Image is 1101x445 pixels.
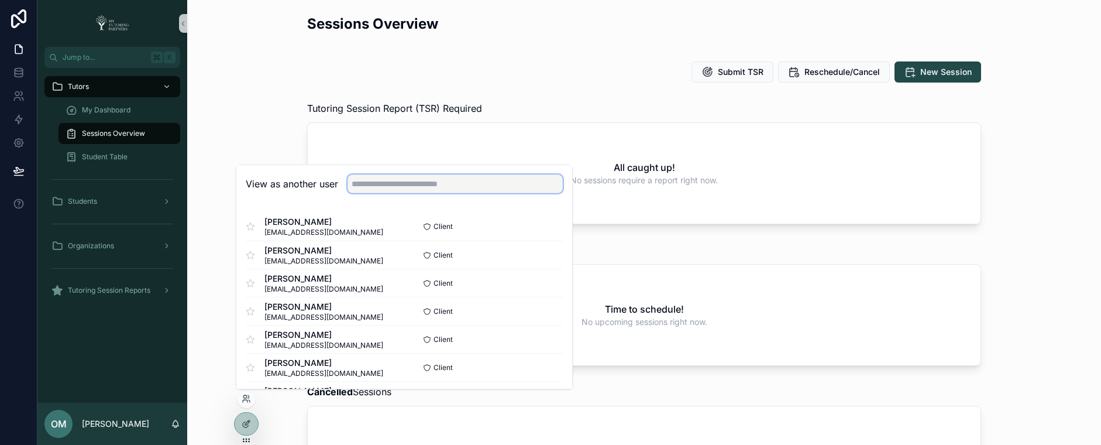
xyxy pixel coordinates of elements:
[264,256,383,266] span: [EMAIL_ADDRESS][DOMAIN_NAME]
[68,286,150,295] span: Tutoring Session Reports
[82,105,130,115] span: My Dashboard
[718,66,763,78] span: Submit TSR
[59,123,180,144] a: Sessions Overview
[433,335,453,344] span: Client
[51,417,67,431] span: OM
[433,222,453,231] span: Client
[92,14,133,33] img: App logo
[44,235,180,256] a: Organizations
[68,82,89,91] span: Tutors
[44,47,180,68] button: Jump to...K
[63,53,146,62] span: Jump to...
[37,68,187,316] div: scrollable content
[433,279,453,288] span: Client
[778,61,890,83] button: Reschedule/Cancel
[605,302,684,316] h2: Time to schedule!
[307,101,482,115] span: Tutoring Session Report (TSR) Required
[264,216,383,228] span: [PERSON_NAME]
[246,177,338,191] h2: View as another user
[570,174,718,186] span: No sessions require a report right now.
[264,313,383,322] span: [EMAIL_ADDRESS][DOMAIN_NAME]
[894,61,981,83] button: New Session
[44,191,180,212] a: Students
[82,129,145,138] span: Sessions Overview
[82,152,128,162] span: Student Table
[582,316,707,328] span: No upcoming sessions right now.
[264,357,383,369] span: [PERSON_NAME]
[165,53,174,62] span: K
[614,160,675,174] h2: All caught up!
[804,66,880,78] span: Reschedule/Cancel
[307,386,353,398] strong: Cancelled
[264,245,383,256] span: [PERSON_NAME]
[307,385,391,399] span: Sessions
[264,301,383,313] span: [PERSON_NAME]
[68,197,97,206] span: Students
[433,307,453,316] span: Client
[264,273,383,285] span: [PERSON_NAME]
[264,285,383,294] span: [EMAIL_ADDRESS][DOMAIN_NAME]
[264,369,383,378] span: [EMAIL_ADDRESS][DOMAIN_NAME]
[691,61,773,83] button: Submit TSR
[307,14,438,33] h2: Sessions Overview
[82,418,149,430] p: [PERSON_NAME]
[264,385,383,397] span: [PERSON_NAME]
[68,241,114,251] span: Organizations
[433,363,453,372] span: Client
[264,228,383,237] span: [EMAIL_ADDRESS][DOMAIN_NAME]
[920,66,972,78] span: New Session
[264,329,383,341] span: [PERSON_NAME]
[44,76,180,97] a: Tutors
[59,100,180,121] a: My Dashboard
[59,146,180,167] a: Student Table
[433,251,453,260] span: Client
[44,280,180,301] a: Tutoring Session Reports
[264,341,383,350] span: [EMAIL_ADDRESS][DOMAIN_NAME]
